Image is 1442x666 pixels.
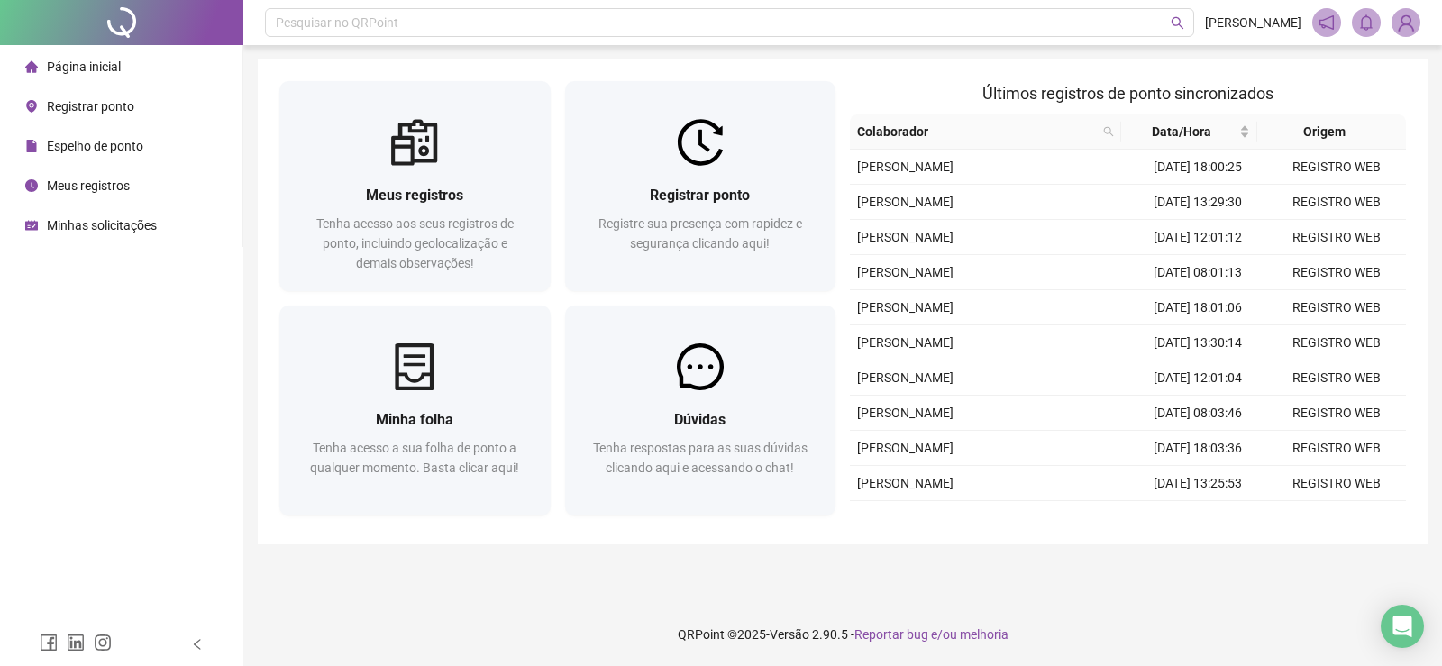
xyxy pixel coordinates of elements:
td: REGISTRO WEB [1267,501,1406,536]
a: Minha folhaTenha acesso a sua folha de ponto a qualquer momento. Basta clicar aqui! [279,306,551,515]
span: instagram [94,634,112,652]
span: search [1100,118,1118,145]
img: 89833 [1392,9,1419,36]
span: environment [25,100,38,113]
span: Registre sua presença com rapidez e segurança clicando aqui! [598,216,802,251]
td: [DATE] 12:00:42 [1128,501,1267,536]
span: search [1103,126,1114,137]
td: [DATE] 13:25:53 [1128,466,1267,501]
span: Dúvidas [674,411,726,428]
span: [PERSON_NAME] [857,441,954,455]
th: Origem [1257,114,1393,150]
span: linkedin [67,634,85,652]
span: [PERSON_NAME] [857,476,954,490]
span: Colaborador [857,122,1096,141]
td: REGISTRO WEB [1267,396,1406,431]
span: clock-circle [25,179,38,192]
td: [DATE] 13:30:14 [1128,325,1267,360]
footer: QRPoint © 2025 - 2.90.5 - [243,603,1442,666]
td: [DATE] 13:29:30 [1128,185,1267,220]
td: [DATE] 18:01:06 [1128,290,1267,325]
span: [PERSON_NAME] [857,160,954,174]
span: Reportar bug e/ou melhoria [854,627,1008,642]
span: Minha folha [376,411,453,428]
td: REGISTRO WEB [1267,466,1406,501]
span: Registrar ponto [47,99,134,114]
a: Meus registrosTenha acesso aos seus registros de ponto, incluindo geolocalização e demais observa... [279,81,551,291]
td: REGISTRO WEB [1267,325,1406,360]
td: [DATE] 08:03:46 [1128,396,1267,431]
td: REGISTRO WEB [1267,360,1406,396]
td: REGISTRO WEB [1267,431,1406,466]
span: [PERSON_NAME] [857,265,954,279]
span: [PERSON_NAME] [857,406,954,420]
span: schedule [25,219,38,232]
th: Data/Hora [1121,114,1257,150]
span: file [25,140,38,152]
td: REGISTRO WEB [1267,290,1406,325]
span: Espelho de ponto [47,139,143,153]
td: [DATE] 12:01:12 [1128,220,1267,255]
span: Meus registros [366,187,463,204]
span: [PERSON_NAME] [857,195,954,209]
span: [PERSON_NAME] [857,370,954,385]
span: Últimos registros de ponto sincronizados [982,84,1273,103]
td: [DATE] 18:03:36 [1128,431,1267,466]
span: Registrar ponto [650,187,750,204]
span: Meus registros [47,178,130,193]
span: Página inicial [47,59,121,74]
span: home [25,60,38,73]
span: [PERSON_NAME] [857,300,954,315]
td: REGISTRO WEB [1267,150,1406,185]
span: Data/Hora [1128,122,1236,141]
td: REGISTRO WEB [1267,255,1406,290]
span: notification [1319,14,1335,31]
span: [PERSON_NAME] [857,335,954,350]
span: Tenha acesso a sua folha de ponto a qualquer momento. Basta clicar aqui! [310,441,519,475]
div: Open Intercom Messenger [1381,605,1424,648]
a: DúvidasTenha respostas para as suas dúvidas clicando aqui e acessando o chat! [565,306,836,515]
span: bell [1358,14,1374,31]
span: Tenha respostas para as suas dúvidas clicando aqui e acessando o chat! [593,441,808,475]
span: Versão [770,627,809,642]
span: Tenha acesso aos seus registros de ponto, incluindo geolocalização e demais observações! [316,216,514,270]
td: [DATE] 18:00:25 [1128,150,1267,185]
td: [DATE] 12:01:04 [1128,360,1267,396]
span: left [191,638,204,651]
td: [DATE] 08:01:13 [1128,255,1267,290]
span: facebook [40,634,58,652]
span: [PERSON_NAME] [1205,13,1301,32]
td: REGISTRO WEB [1267,185,1406,220]
span: [PERSON_NAME] [857,230,954,244]
a: Registrar pontoRegistre sua presença com rapidez e segurança clicando aqui! [565,81,836,291]
span: search [1171,16,1184,30]
td: REGISTRO WEB [1267,220,1406,255]
span: Minhas solicitações [47,218,157,233]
